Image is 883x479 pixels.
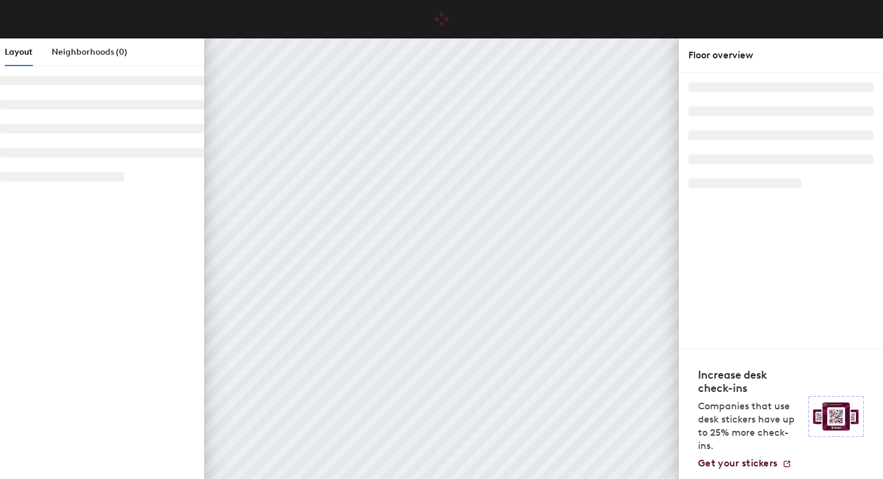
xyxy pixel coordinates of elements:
div: Floor overview [688,48,873,63]
p: Companies that use desk stickers have up to 25% more check-ins. [698,400,801,453]
span: Get your stickers [698,457,777,469]
span: Layout [5,47,32,57]
h4: Increase desk check-ins [698,368,801,395]
img: Sticker logo [809,396,864,437]
span: Neighborhoods (0) [52,47,127,57]
a: Get your stickers [698,457,792,469]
